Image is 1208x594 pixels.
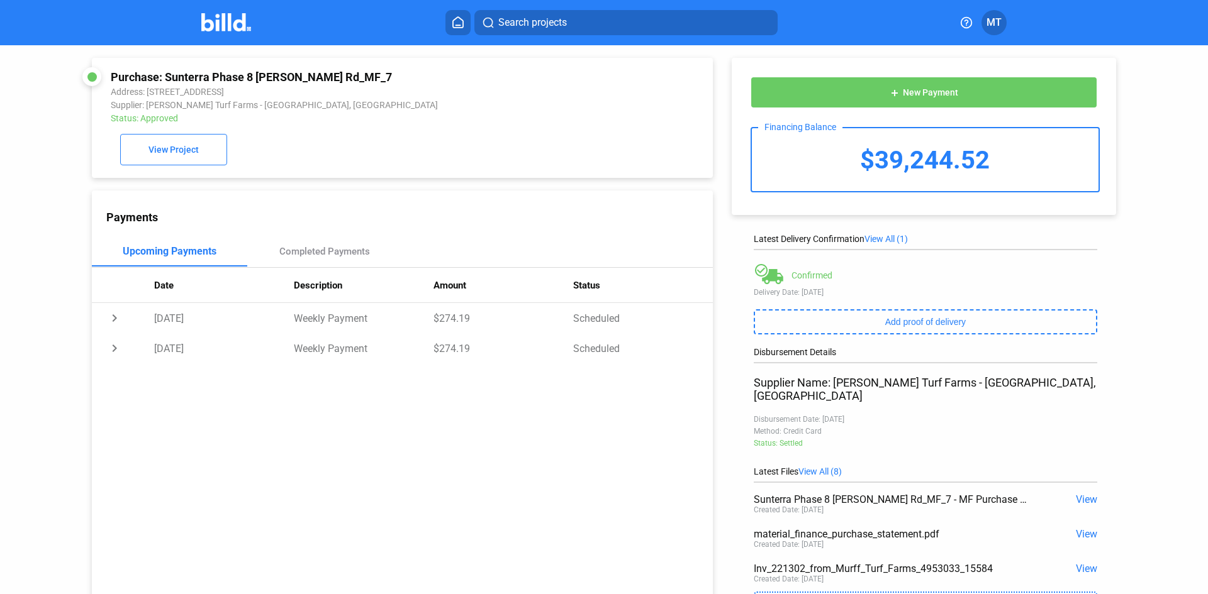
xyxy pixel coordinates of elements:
[754,288,1097,297] div: Delivery Date: [DATE]
[903,88,958,98] span: New Payment
[111,87,577,97] div: Address: [STREET_ADDRESS]
[754,234,1097,244] div: Latest Delivery Confirmation
[498,15,567,30] span: Search projects
[1076,493,1097,505] span: View
[111,113,577,123] div: Status: Approved
[120,134,227,165] button: View Project
[890,88,900,98] mat-icon: add
[433,333,573,363] td: $274.19
[106,211,713,224] div: Payments
[754,505,824,514] div: Created Date: [DATE]
[885,317,966,327] span: Add proof of delivery
[294,268,433,303] th: Description
[279,246,370,257] div: Completed Payments
[154,268,294,303] th: Date
[754,415,1097,424] div: Disbursement Date: [DATE]
[474,10,778,35] button: Search projects
[791,270,832,280] div: Confirmed
[754,376,1097,402] div: Supplier Name: [PERSON_NAME] Turf Farms - [GEOGRAPHIC_DATA], [GEOGRAPHIC_DATA]
[294,303,433,333] td: Weekly Payment
[752,128,1099,191] div: $39,244.52
[751,77,1097,108] button: New Payment
[754,309,1097,334] button: Add proof of delivery
[1076,563,1097,575] span: View
[201,13,251,31] img: Billd Company Logo
[981,10,1007,35] button: MT
[154,303,294,333] td: [DATE]
[123,245,216,257] div: Upcoming Payments
[754,528,1029,540] div: material_finance_purchase_statement.pdf
[573,268,713,303] th: Status
[573,333,713,363] td: Scheduled
[754,575,824,583] div: Created Date: [DATE]
[294,333,433,363] td: Weekly Payment
[111,100,577,110] div: Supplier: [PERSON_NAME] Turf Farms - [GEOGRAPHIC_DATA], [GEOGRAPHIC_DATA]
[754,563,1029,575] div: Inv_221302_from_Murff_Turf_Farms_4953033_15584
[758,122,842,132] div: Financing Balance
[111,70,577,84] div: Purchase: Sunterra Phase 8 [PERSON_NAME] Rd_MF_7
[754,439,1097,448] div: Status: Settled
[754,540,824,549] div: Created Date: [DATE]
[798,466,842,476] span: View All (8)
[754,466,1097,476] div: Latest Files
[864,234,908,244] span: View All (1)
[754,427,1097,436] div: Method: Credit Card
[148,145,199,155] span: View Project
[987,15,1002,30] span: MT
[754,347,1097,357] div: Disbursement Details
[573,303,713,333] td: Scheduled
[754,493,1029,505] div: Sunterra Phase 8 [PERSON_NAME] Rd_MF_7 - MF Purchase Statement.pdf
[154,333,294,363] td: [DATE]
[433,303,573,333] td: $274.19
[1076,528,1097,540] span: View
[433,268,573,303] th: Amount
